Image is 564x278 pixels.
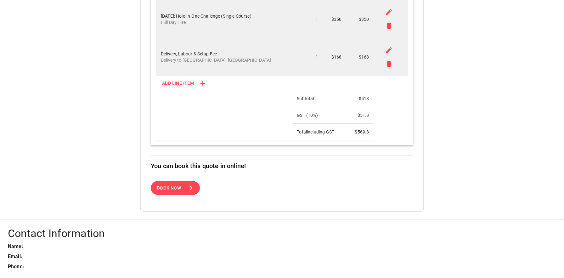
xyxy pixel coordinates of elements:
[161,51,287,63] div: Delivery, Labour & Setup Fee
[347,90,374,107] td: $ 518
[161,19,287,26] p: Full Day Hire
[151,161,413,171] h6: You can book this quote in online!
[292,90,347,107] td: Subtotal
[8,264,24,269] b: Phone:
[347,38,374,76] td: $168
[292,123,347,140] td: Total including GST
[8,253,22,259] b: Email:
[162,79,194,87] span: Add Line Item
[156,76,213,90] button: Add Line Item
[347,107,374,123] td: $ 51.8
[323,38,347,76] td: $168
[150,181,201,195] button: Book Now
[347,123,374,140] td: $ 569.8
[156,184,181,192] span: Book Now
[292,107,347,123] td: GST ( 10 %)
[161,13,287,26] div: [DATE]: Hole-In-One Challenge (Single Course)
[292,38,323,76] td: 1
[161,57,287,63] p: Delivery to [GEOGRAPHIC_DATA], [GEOGRAPHIC_DATA]
[8,227,556,240] h4: Contact Information
[8,243,23,249] b: Name:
